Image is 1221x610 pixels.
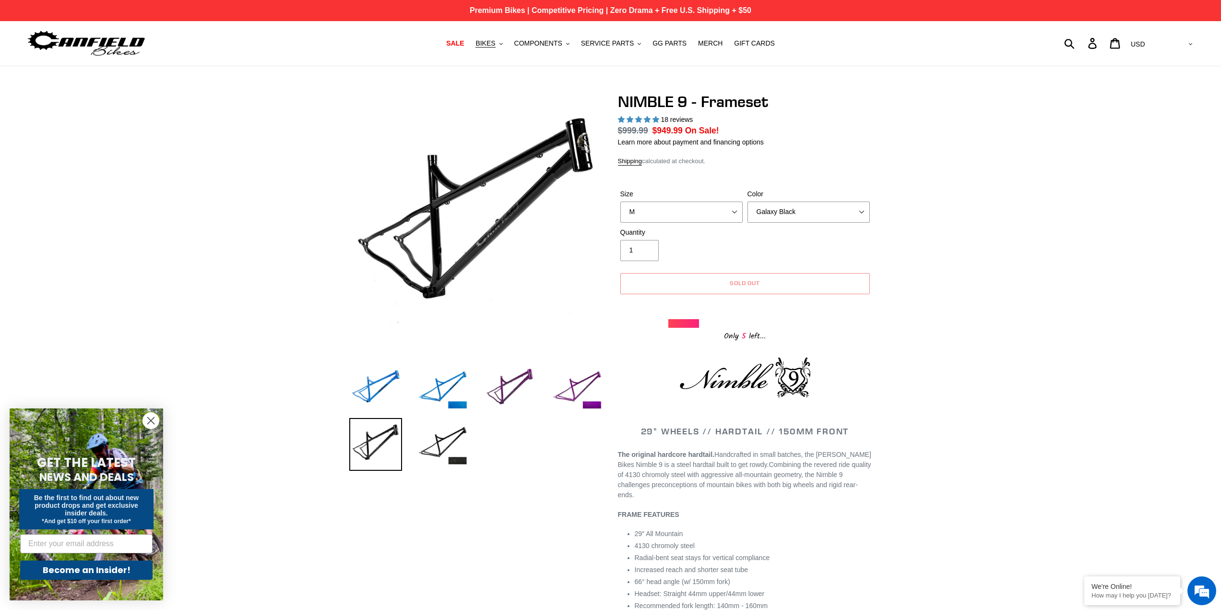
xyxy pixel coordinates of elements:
[34,494,139,517] span: Be the first to find out about new product drops and get exclusive insider deals.
[618,126,648,135] s: $999.99
[618,157,642,166] a: Shipping
[618,461,871,499] span: Combining the revered ride quality of 4130 chromoly steel with aggressive all-mountain geometry, ...
[416,362,469,415] img: Load image into Gallery viewer, NIMBLE 9 - Frameset
[620,273,870,294] button: Sold out
[446,39,464,48] span: SALE
[734,39,775,48] span: GIFT CARDS
[1091,592,1173,599] p: How may I help you today?
[618,138,764,146] a: Learn more about payment and financing options
[56,121,132,218] span: We're online!
[641,426,849,437] span: 29" WHEELS // HARDTAIL // 150MM FRONT
[20,534,153,553] input: Enter your email address
[157,5,180,28] div: Minimize live chat window
[349,418,402,471] img: Load image into Gallery viewer, NIMBLE 9 - Frameset
[11,53,25,67] div: Navigation go back
[620,189,743,199] label: Size
[618,93,872,111] h1: NIMBLE 9 - Frameset
[635,590,765,598] span: Headset: Straight 44mm upper/44mm lower
[475,39,495,48] span: BIKES
[698,39,723,48] span: MERCH
[661,116,693,123] span: 18 reviews
[441,37,469,50] a: SALE
[471,37,507,50] button: BIKES
[739,330,749,342] span: 5
[652,126,683,135] span: $949.99
[620,227,743,238] label: Quantity
[730,279,760,287] span: Sold out
[581,39,634,48] span: SERVICE PARTS
[635,530,683,538] span: 29″ All Mountain
[635,602,768,610] span: Recommended fork length: 140mm - 160mm
[42,518,130,525] span: *And get $10 off your first order*
[635,578,730,586] span: 66° head angle (w/ 150mm fork)
[5,262,183,296] textarea: Type your message and hit 'Enter'
[1069,33,1094,54] input: Search
[37,454,136,471] span: GET THE LATEST
[618,511,679,518] b: FRAME FEATURES
[652,39,687,48] span: GG PARTS
[514,39,562,48] span: COMPONENTS
[618,451,714,458] strong: The original hardcore hardtail.
[729,37,780,50] a: GIFT CARDS
[618,451,871,468] span: Handcrafted in small batches, the [PERSON_NAME] Bikes Nimble 9 is a steel hardtail built to get r...
[576,37,646,50] button: SERVICE PARTS
[635,566,748,574] span: Increased reach and shorter seat tube
[635,542,695,550] span: 4130 chromoly steel
[551,362,604,415] img: Load image into Gallery viewer, NIMBLE 9 - Frameset
[618,156,872,166] div: calculated at checkout.
[416,418,469,471] img: Load image into Gallery viewer, NIMBLE 9 - Frameset
[510,37,574,50] button: COMPONENTS
[1091,583,1173,590] div: We're Online!
[20,561,153,580] button: Become an Insider!
[648,37,691,50] a: GG PARTS
[685,124,719,137] span: On Sale!
[349,362,402,415] img: Load image into Gallery viewer, NIMBLE 9 - Frameset
[618,116,661,123] span: 4.89 stars
[31,48,55,72] img: d_696896380_company_1647369064580_696896380
[668,328,822,343] div: Only left...
[484,362,536,415] img: Load image into Gallery viewer, NIMBLE 9 - Frameset
[64,54,176,66] div: Chat with us now
[142,412,159,429] button: Close dialog
[635,554,770,562] span: Radial-bent seat stays for vertical compliance
[747,189,870,199] label: Color
[693,37,727,50] a: MERCH
[26,28,146,59] img: Canfield Bikes
[39,469,134,485] span: NEWS AND DEALS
